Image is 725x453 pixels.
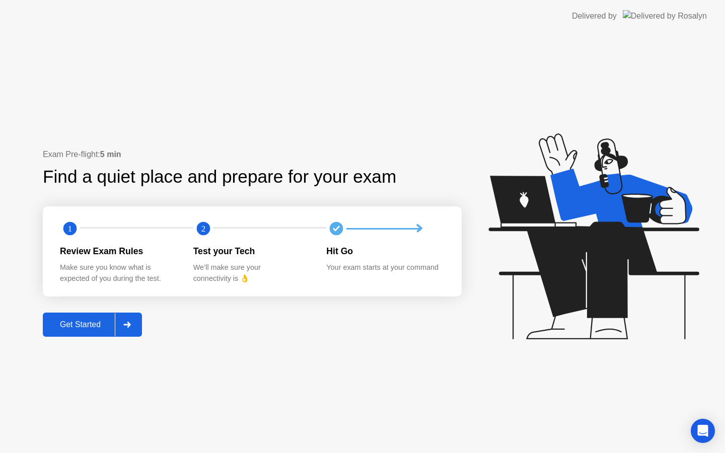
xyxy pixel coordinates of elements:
[193,245,311,258] div: Test your Tech
[572,10,617,22] div: Delivered by
[43,148,462,161] div: Exam Pre-flight:
[201,224,205,234] text: 2
[326,245,444,258] div: Hit Go
[623,10,707,22] img: Delivered by Rosalyn
[60,262,177,284] div: Make sure you know what is expected of you during the test.
[60,245,177,258] div: Review Exam Rules
[326,262,444,273] div: Your exam starts at your command
[193,262,311,284] div: We’ll make sure your connectivity is 👌
[43,313,142,337] button: Get Started
[691,419,715,443] div: Open Intercom Messenger
[100,150,121,159] b: 5 min
[43,164,398,190] div: Find a quiet place and prepare for your exam
[68,224,72,234] text: 1
[46,320,115,329] div: Get Started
